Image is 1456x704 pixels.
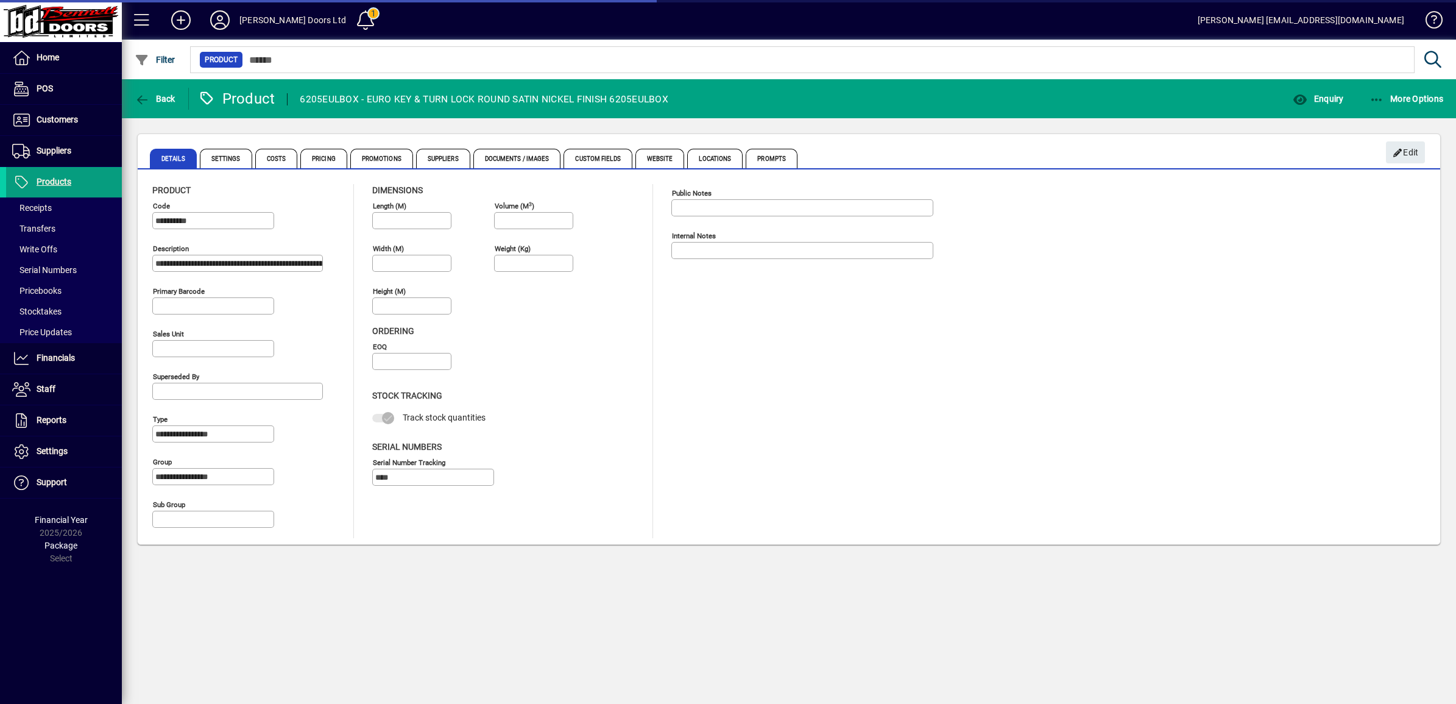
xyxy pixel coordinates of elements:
[687,149,743,168] span: Locations
[153,287,205,296] mat-label: Primary barcode
[37,415,66,425] span: Reports
[239,10,346,30] div: [PERSON_NAME] Doors Ltd
[200,9,239,31] button: Profile
[1290,88,1346,110] button: Enquiry
[35,515,88,525] span: Financial Year
[6,374,122,405] a: Staff
[6,436,122,467] a: Settings
[564,149,632,168] span: Custom Fields
[373,458,445,466] mat-label: Serial Number tracking
[37,477,67,487] span: Support
[135,94,175,104] span: Back
[6,136,122,166] a: Suppliers
[300,149,347,168] span: Pricing
[300,90,668,109] div: 6205EULBOX - EURO KEY & TURN LOCK ROUND SATIN NICKEL FINISH 6205EULBOX
[135,55,175,65] span: Filter
[198,89,275,108] div: Product
[37,177,71,187] span: Products
[372,185,423,195] span: Dimensions
[122,88,189,110] app-page-header-button: Back
[6,343,122,374] a: Financials
[153,330,184,338] mat-label: Sales unit
[152,185,191,195] span: Product
[153,500,185,509] mat-label: Sub group
[6,260,122,280] a: Serial Numbers
[200,149,252,168] span: Settings
[205,54,238,66] span: Product
[12,327,72,337] span: Price Updates
[403,413,486,422] span: Track stock quantities
[1386,141,1425,163] button: Edit
[150,149,197,168] span: Details
[12,265,77,275] span: Serial Numbers
[132,88,178,110] button: Back
[495,244,531,253] mat-label: Weight (Kg)
[1198,10,1404,30] div: [PERSON_NAME] [EMAIL_ADDRESS][DOMAIN_NAME]
[37,115,78,124] span: Customers
[37,146,71,155] span: Suppliers
[12,244,57,254] span: Write Offs
[6,74,122,104] a: POS
[529,201,532,207] sup: 3
[495,202,534,210] mat-label: Volume (m )
[6,239,122,260] a: Write Offs
[132,49,178,71] button: Filter
[1369,94,1444,104] span: More Options
[6,301,122,322] a: Stocktakes
[373,202,406,210] mat-label: Length (m)
[473,149,561,168] span: Documents / Images
[6,218,122,239] a: Transfers
[153,458,172,466] mat-label: Group
[153,415,168,424] mat-label: Type
[37,52,59,62] span: Home
[6,405,122,436] a: Reports
[44,541,77,550] span: Package
[416,149,470,168] span: Suppliers
[12,224,55,233] span: Transfers
[373,343,387,351] mat-label: EOQ
[373,244,404,253] mat-label: Width (m)
[6,43,122,73] a: Home
[37,446,68,456] span: Settings
[255,149,298,168] span: Costs
[37,353,75,363] span: Financials
[672,189,712,197] mat-label: Public Notes
[350,149,413,168] span: Promotions
[372,391,442,400] span: Stock Tracking
[372,442,442,452] span: Serial Numbers
[12,307,62,316] span: Stocktakes
[672,232,716,240] mat-label: Internal Notes
[1293,94,1343,104] span: Enquiry
[6,197,122,218] a: Receipts
[6,322,122,343] a: Price Updates
[37,84,53,93] span: POS
[1366,88,1447,110] button: More Options
[37,384,55,394] span: Staff
[6,280,122,301] a: Pricebooks
[6,468,122,498] a: Support
[12,203,52,213] span: Receipts
[12,286,62,296] span: Pricebooks
[153,372,199,381] mat-label: Superseded by
[373,287,406,296] mat-label: Height (m)
[1393,143,1419,163] span: Edit
[372,326,414,336] span: Ordering
[161,9,200,31] button: Add
[746,149,797,168] span: Prompts
[6,105,122,135] a: Customers
[153,244,189,253] mat-label: Description
[1416,2,1441,42] a: Knowledge Base
[153,202,170,210] mat-label: Code
[635,149,685,168] span: Website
